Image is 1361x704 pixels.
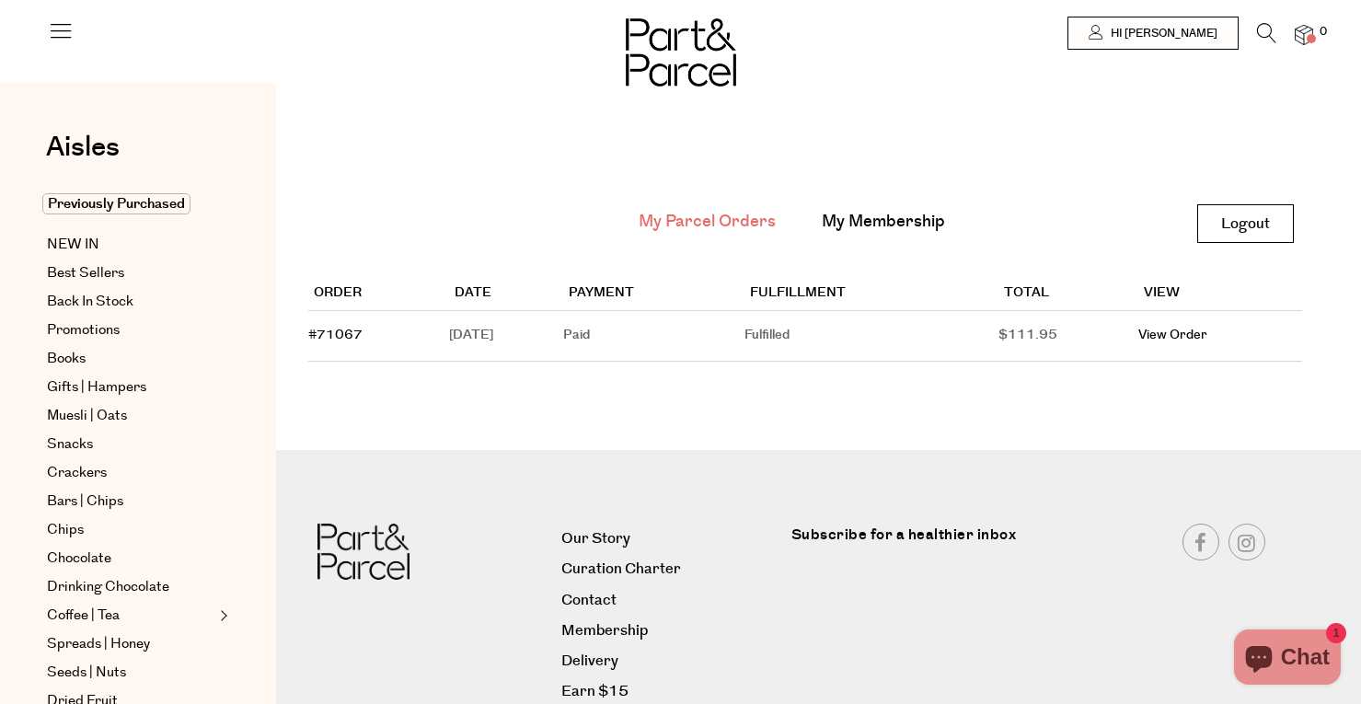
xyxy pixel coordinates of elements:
a: Bars | Chips [47,490,214,513]
a: Back In Stock [47,291,214,313]
a: Books [47,348,214,370]
span: Back In Stock [47,291,133,313]
a: #71067 [308,326,363,344]
a: Chips [47,519,214,541]
td: Paid [563,311,745,362]
span: Drinking Chocolate [47,576,169,598]
span: Books [47,348,86,370]
a: Coffee | Tea [47,605,214,627]
th: Fulfillment [744,277,998,311]
span: Hi [PERSON_NAME] [1106,26,1217,41]
a: Membership [561,618,778,643]
th: Payment [563,277,745,311]
a: Crackers [47,462,214,484]
span: Chips [47,519,84,541]
span: Crackers [47,462,107,484]
span: Best Sellers [47,262,124,284]
a: Drinking Chocolate [47,576,214,598]
a: View Order [1138,326,1207,344]
a: Curation Charter [561,557,778,582]
span: Snacks [47,433,93,456]
span: Coffee | Tea [47,605,120,627]
a: Seeds | Nuts [47,662,214,684]
a: Promotions [47,319,214,341]
a: Best Sellers [47,262,214,284]
a: Delivery [561,649,778,674]
th: Order [308,277,449,311]
a: Aisles [46,133,120,179]
span: Aisles [46,127,120,167]
a: Contact [561,588,778,613]
a: Our Story [561,526,778,551]
span: Chocolate [47,548,111,570]
td: $111.95 [998,311,1138,362]
th: Date [449,277,563,311]
button: Expand/Collapse Coffee | Tea [215,605,228,627]
a: My Membership [822,210,945,234]
a: 0 [1295,25,1313,44]
th: View [1138,277,1302,311]
a: Hi [PERSON_NAME] [1067,17,1239,50]
label: Subscribe for a healthier inbox [791,524,1035,560]
img: Part&Parcel [626,18,736,87]
span: Promotions [47,319,120,341]
span: 0 [1315,24,1332,40]
th: Total [998,277,1138,311]
td: [DATE] [449,311,563,362]
a: My Parcel Orders [639,210,776,234]
span: Seeds | Nuts [47,662,126,684]
img: Part&Parcel [317,524,409,580]
span: Spreads | Honey [47,633,150,655]
a: Muesli | Oats [47,405,214,427]
span: Gifts | Hampers [47,376,146,398]
a: Spreads | Honey [47,633,214,655]
span: Previously Purchased [42,193,190,214]
a: Gifts | Hampers [47,376,214,398]
a: Earn $15 [561,679,778,704]
a: Snacks [47,433,214,456]
inbox-online-store-chat: Shopify online store chat [1228,629,1346,689]
span: NEW IN [47,234,99,256]
a: Logout [1197,204,1294,243]
a: Chocolate [47,548,214,570]
a: Previously Purchased [47,193,214,215]
span: Muesli | Oats [47,405,127,427]
a: NEW IN [47,234,214,256]
span: Bars | Chips [47,490,123,513]
td: Fulfilled [744,311,998,362]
